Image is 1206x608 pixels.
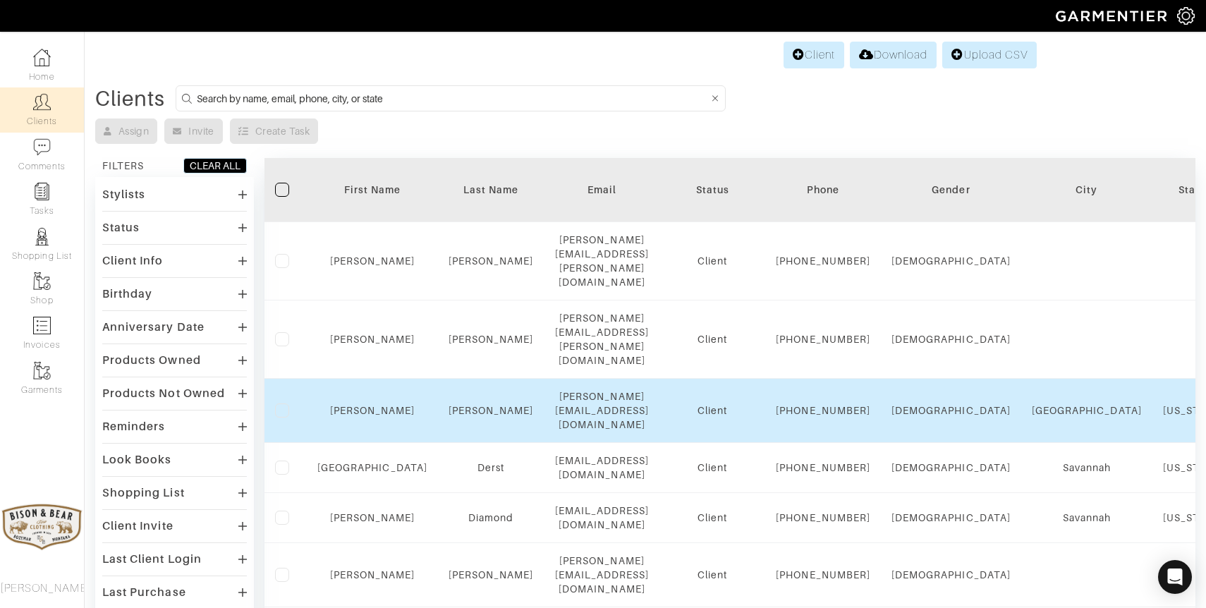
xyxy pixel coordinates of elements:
a: [GEOGRAPHIC_DATA] [317,462,427,473]
div: Products Not Owned [102,387,225,401]
div: Client [670,461,755,475]
div: Savannah [1032,461,1142,475]
div: Shopping List [102,486,185,500]
div: [PERSON_NAME][EMAIL_ADDRESS][DOMAIN_NAME] [555,389,650,432]
div: Phone [776,183,870,197]
th: Toggle SortBy [881,158,1021,222]
div: [PHONE_NUMBER] [776,511,870,525]
a: [PERSON_NAME] [330,334,415,345]
div: Client [670,511,755,525]
a: Upload CSV [942,42,1037,68]
div: [EMAIL_ADDRESS][DOMAIN_NAME] [555,454,650,482]
img: gear-icon-white-bd11855cb880d31180b6d7d6211b90ccbf57a29d726f0c71d8c61bd08dd39cc2.png [1177,7,1195,25]
img: stylists-icon-eb353228a002819b7ec25b43dbf5f0378dd9e0616d9560372ff212230b889e62.png [33,228,51,245]
div: Client [670,332,755,346]
img: reminder-icon-8004d30b9f0a5d33ae49ab947aed9ed385cf756f9e5892f1edd6e32f2345188e.png [33,183,51,200]
img: orders-icon-0abe47150d42831381b5fb84f609e132dff9fe21cb692f30cb5eec754e2cba89.png [33,317,51,334]
img: dashboard-icon-dbcd8f5a0b271acd01030246c82b418ddd0df26cd7fceb0bd07c9910d44c42f6.png [33,49,51,66]
a: Derst [477,462,504,473]
div: Savannah [1032,511,1142,525]
div: [PHONE_NUMBER] [776,332,870,346]
div: Client [670,568,755,582]
div: Client Info [102,254,164,268]
div: Birthday [102,287,152,301]
div: Gender [891,183,1011,197]
div: [GEOGRAPHIC_DATA] [1032,403,1142,418]
div: Anniversary Date [102,320,205,334]
div: [DEMOGRAPHIC_DATA] [891,511,1011,525]
div: FILTERS [102,159,144,173]
div: Products Owned [102,353,201,367]
div: Last Client Login [102,552,202,566]
div: Client Invite [102,519,173,533]
div: [DEMOGRAPHIC_DATA] [891,332,1011,346]
div: [PERSON_NAME][EMAIL_ADDRESS][PERSON_NAME][DOMAIN_NAME] [555,311,650,367]
div: City [1032,183,1142,197]
div: [PHONE_NUMBER] [776,403,870,418]
div: [DEMOGRAPHIC_DATA] [891,568,1011,582]
a: Download [850,42,937,68]
a: [PERSON_NAME] [330,255,415,267]
img: garmentier-logo-header-white-b43fb05a5012e4ada735d5af1a66efaba907eab6374d6393d1fbf88cb4ef424d.png [1049,4,1177,28]
a: Diamond [468,512,513,523]
div: Last Purchase [102,585,186,600]
a: [PERSON_NAME] [330,512,415,523]
div: [PHONE_NUMBER] [776,568,870,582]
div: CLEAR ALL [190,159,240,173]
a: [PERSON_NAME] [449,334,534,345]
div: Open Intercom Messenger [1158,560,1192,594]
img: garments-icon-b7da505a4dc4fd61783c78ac3ca0ef83fa9d6f193b1c9dc38574b1d14d53ca28.png [33,362,51,379]
button: CLEAR ALL [183,158,247,174]
div: [EMAIL_ADDRESS][DOMAIN_NAME] [555,504,650,532]
div: First Name [317,183,427,197]
th: Toggle SortBy [659,158,765,222]
img: clients-icon-6bae9207a08558b7cb47a8932f037763ab4055f8c8b6bfacd5dc20c3e0201464.png [33,93,51,111]
div: [PERSON_NAME][EMAIL_ADDRESS][PERSON_NAME][DOMAIN_NAME] [555,233,650,289]
div: Email [555,183,650,197]
div: [DEMOGRAPHIC_DATA] [891,461,1011,475]
a: [PERSON_NAME] [449,569,534,580]
div: [DEMOGRAPHIC_DATA] [891,403,1011,418]
img: garments-icon-b7da505a4dc4fd61783c78ac3ca0ef83fa9d6f193b1c9dc38574b1d14d53ca28.png [33,272,51,290]
div: Look Books [102,453,172,467]
th: Toggle SortBy [438,158,544,222]
div: [PERSON_NAME][EMAIL_ADDRESS][DOMAIN_NAME] [555,554,650,596]
div: Client [670,254,755,268]
div: [PHONE_NUMBER] [776,461,870,475]
div: Clients [95,92,165,106]
div: Client [670,403,755,418]
input: Search by name, email, phone, city, or state [197,90,708,107]
div: Stylists [102,188,145,202]
a: [PERSON_NAME] [449,405,534,416]
th: Toggle SortBy [307,158,438,222]
a: [PERSON_NAME] [449,255,534,267]
div: [PHONE_NUMBER] [776,254,870,268]
a: [PERSON_NAME] [330,569,415,580]
a: Client [784,42,844,68]
a: [PERSON_NAME] [330,405,415,416]
div: Last Name [449,183,534,197]
div: Status [670,183,755,197]
div: [DEMOGRAPHIC_DATA] [891,254,1011,268]
img: comment-icon-a0a6a9ef722e966f86d9cbdc48e553b5cf19dbc54f86b18d962a5391bc8f6eb6.png [33,138,51,156]
div: Reminders [102,420,165,434]
div: Status [102,221,140,235]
